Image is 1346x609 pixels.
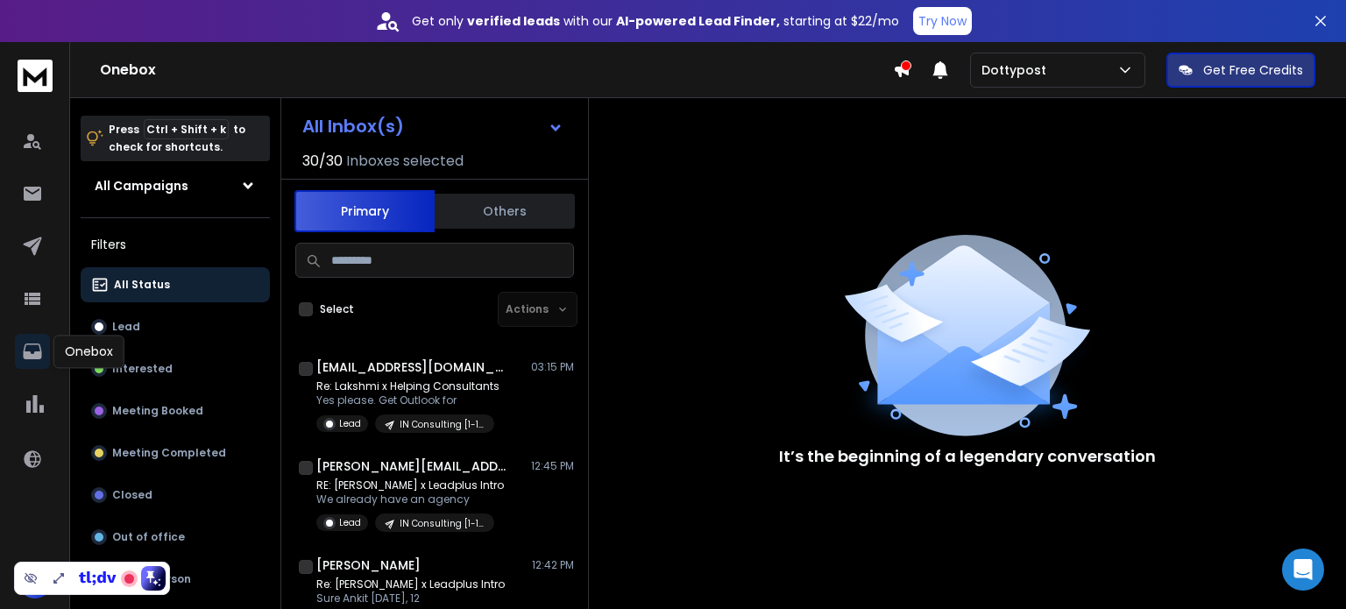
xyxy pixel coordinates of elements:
h3: Filters [81,232,270,257]
p: 12:45 PM [531,459,574,473]
button: Out of office [81,520,270,555]
p: Yes please. Get Outlook for [316,393,499,407]
p: It’s the beginning of a legendary conversation [779,444,1156,469]
div: Onebox [53,335,124,368]
img: logo [18,60,53,92]
p: IN Consulting [1-1000] VP-Head [400,418,484,431]
button: All Campaigns [81,168,270,203]
button: Try Now [913,7,972,35]
button: Wrong person [81,562,270,597]
p: Get Free Credits [1203,61,1303,79]
strong: verified leads [467,12,560,30]
p: Interested [112,362,173,376]
p: Lead [112,320,140,334]
p: Lead [339,516,361,529]
h1: All Inbox(s) [302,117,404,135]
p: Meeting Booked [112,404,203,418]
button: Meeting Completed [81,436,270,471]
h1: [PERSON_NAME][EMAIL_ADDRESS][DOMAIN_NAME] [316,457,509,475]
button: Lead [81,309,270,344]
p: Get only with our starting at $22/mo [412,12,899,30]
span: 30 / 30 [302,151,343,172]
label: Select [320,302,354,316]
h1: [PERSON_NAME] [316,556,421,574]
p: IN Consulting [1-1000] VP-Head [400,517,484,530]
button: Interested [81,351,270,386]
p: Meeting Completed [112,446,226,460]
button: Primary [294,190,435,232]
p: Try Now [918,12,967,30]
p: Dottypost [981,61,1053,79]
h3: Inboxes selected [346,151,464,172]
button: All Status [81,267,270,302]
h1: Onebox [100,60,893,81]
p: Out of office [112,530,185,544]
p: We already have an agency [316,492,504,506]
span: Ctrl + Shift + k [144,119,229,139]
h1: All Campaigns [95,177,188,195]
strong: AI-powered Lead Finder, [616,12,780,30]
p: Closed [112,488,152,502]
button: All Inbox(s) [288,109,577,144]
button: Get Free Credits [1166,53,1315,88]
p: Re: Lakshmi x Helping Consultants [316,379,499,393]
p: RE: [PERSON_NAME] x Leadplus Intro [316,478,504,492]
p: 03:15 PM [531,360,574,374]
button: Closed [81,478,270,513]
p: Press to check for shortcuts. [109,121,245,156]
p: Re: [PERSON_NAME] x Leadplus Intro [316,577,505,591]
p: 12:42 PM [532,558,574,572]
p: Lead [339,417,361,430]
p: Sure Ankit [DATE], 12 [316,591,505,605]
div: Open Intercom Messenger [1282,549,1324,591]
button: Meeting Booked [81,393,270,428]
h1: [EMAIL_ADDRESS][DOMAIN_NAME] [316,358,509,376]
button: Others [435,192,575,230]
p: All Status [114,278,170,292]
